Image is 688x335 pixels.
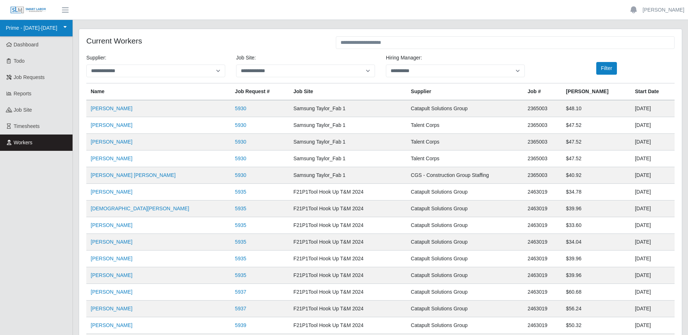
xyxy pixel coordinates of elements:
[289,83,407,100] th: job site
[235,322,246,328] a: 5939
[631,301,675,317] td: [DATE]
[289,100,407,117] td: Samsung Taylor_Fab 1
[631,134,675,150] td: [DATE]
[561,267,630,284] td: $39.96
[407,301,523,317] td: Catapult Solutions Group
[631,167,675,184] td: [DATE]
[631,200,675,217] td: [DATE]
[631,150,675,167] td: [DATE]
[407,234,523,251] td: Catapult Solutions Group
[289,267,407,284] td: F21P1Tool Hook Up T&M 2024
[407,200,523,217] td: Catapult Solutions Group
[235,306,246,311] a: 5937
[523,134,562,150] td: 2365003
[289,234,407,251] td: F21P1Tool Hook Up T&M 2024
[14,74,45,80] span: Job Requests
[523,234,562,251] td: 2463019
[289,200,407,217] td: F21P1Tool Hook Up T&M 2024
[407,251,523,267] td: Catapult Solutions Group
[561,251,630,267] td: $39.96
[289,284,407,301] td: F21P1Tool Hook Up T&M 2024
[407,217,523,234] td: Catapult Solutions Group
[523,117,562,134] td: 2365003
[91,189,132,195] a: [PERSON_NAME]
[561,117,630,134] td: $47.52
[523,251,562,267] td: 2463019
[523,317,562,334] td: 2463019
[631,83,675,100] th: Start Date
[91,322,132,328] a: [PERSON_NAME]
[14,140,33,145] span: Workers
[407,150,523,167] td: Talent Corps
[14,58,25,64] span: Todo
[407,83,523,100] th: Supplier
[91,256,132,261] a: [PERSON_NAME]
[631,317,675,334] td: [DATE]
[91,122,132,128] a: [PERSON_NAME]
[523,100,562,117] td: 2365003
[631,251,675,267] td: [DATE]
[523,150,562,167] td: 2365003
[523,184,562,200] td: 2463019
[91,139,132,145] a: [PERSON_NAME]
[643,6,684,14] a: [PERSON_NAME]
[407,284,523,301] td: Catapult Solutions Group
[561,150,630,167] td: $47.52
[14,107,32,113] span: job site
[561,284,630,301] td: $60.68
[523,284,562,301] td: 2463019
[407,267,523,284] td: Catapult Solutions Group
[523,200,562,217] td: 2463019
[235,106,246,111] a: 5930
[235,122,246,128] a: 5930
[235,289,246,295] a: 5937
[561,217,630,234] td: $33.60
[561,134,630,150] td: $47.52
[231,83,289,100] th: Job Request #
[561,83,630,100] th: [PERSON_NAME]
[631,117,675,134] td: [DATE]
[14,91,32,96] span: Reports
[289,150,407,167] td: Samsung Taylor_Fab 1
[289,301,407,317] td: F21P1Tool Hook Up T&M 2024
[631,234,675,251] td: [DATE]
[289,134,407,150] td: Samsung Taylor_Fab 1
[236,54,256,62] label: job site:
[561,100,630,117] td: $48.10
[523,217,562,234] td: 2463019
[631,184,675,200] td: [DATE]
[91,156,132,161] a: [PERSON_NAME]
[91,289,132,295] a: [PERSON_NAME]
[631,217,675,234] td: [DATE]
[289,217,407,234] td: F21P1Tool Hook Up T&M 2024
[235,222,246,228] a: 5935
[86,83,231,100] th: Name
[91,206,189,211] a: [DEMOGRAPHIC_DATA][PERSON_NAME]
[407,184,523,200] td: Catapult Solutions Group
[561,184,630,200] td: $34.78
[523,301,562,317] td: 2463019
[235,256,246,261] a: 5935
[91,222,132,228] a: [PERSON_NAME]
[631,267,675,284] td: [DATE]
[289,117,407,134] td: Samsung Taylor_Fab 1
[523,83,562,100] th: Job #
[289,167,407,184] td: Samsung Taylor_Fab 1
[91,306,132,311] a: [PERSON_NAME]
[235,139,246,145] a: 5930
[561,317,630,334] td: $50.32
[14,42,39,47] span: Dashboard
[235,172,246,178] a: 5930
[235,189,246,195] a: 5935
[407,117,523,134] td: Talent Corps
[86,36,325,45] h4: Current Workers
[91,106,132,111] a: [PERSON_NAME]
[14,123,40,129] span: Timesheets
[407,317,523,334] td: Catapult Solutions Group
[386,54,422,62] label: Hiring Manager:
[10,6,46,14] img: SLM Logo
[407,100,523,117] td: Catapult Solutions Group
[631,100,675,117] td: [DATE]
[561,167,630,184] td: $40.92
[235,206,246,211] a: 5935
